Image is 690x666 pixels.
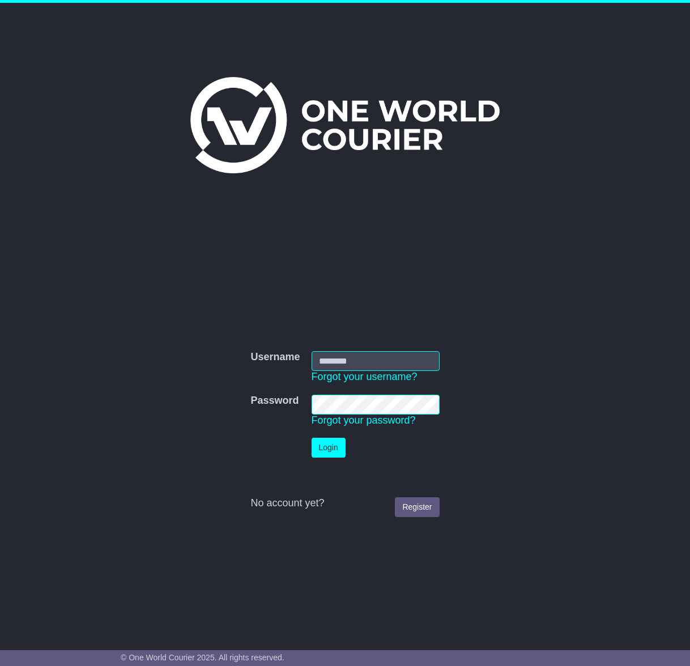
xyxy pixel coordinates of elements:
[312,371,418,382] a: Forgot your username?
[190,77,500,173] img: One World
[250,351,300,364] label: Username
[395,497,439,517] a: Register
[121,653,284,662] span: © One World Courier 2025. All rights reserved.
[312,415,416,426] a: Forgot your password?
[312,438,346,458] button: Login
[250,395,299,407] label: Password
[250,497,439,510] div: No account yet?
